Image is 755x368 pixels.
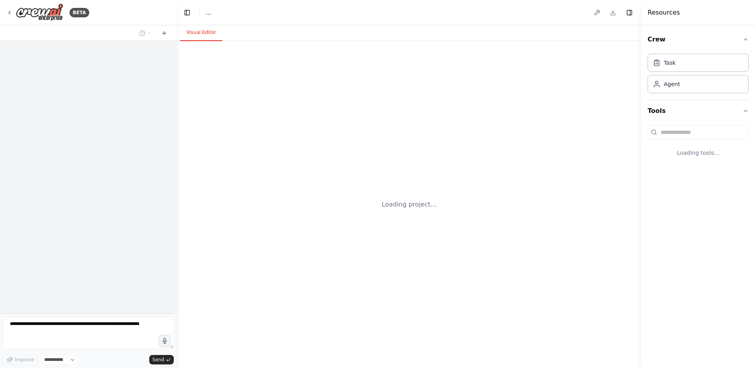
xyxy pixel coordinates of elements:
[152,357,164,363] span: Send
[16,4,63,21] img: Logo
[15,357,34,363] span: Improve
[3,355,38,365] button: Improve
[206,9,211,17] nav: breadcrumb
[648,28,749,51] button: Crew
[648,122,749,169] div: Tools
[180,24,222,41] button: Visual Editor
[648,143,749,163] div: Loading tools...
[69,8,89,17] div: BETA
[206,9,211,17] span: ...
[158,28,171,38] button: Start a new chat
[648,51,749,100] div: Crew
[182,7,193,18] button: Hide left sidebar
[648,8,680,17] h4: Resources
[382,200,437,209] div: Loading project...
[624,7,635,18] button: Hide right sidebar
[159,335,171,347] button: Click to speak your automation idea
[149,355,174,364] button: Send
[136,28,155,38] button: Switch to previous chat
[664,59,676,67] div: Task
[648,100,749,122] button: Tools
[664,80,680,88] div: Agent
